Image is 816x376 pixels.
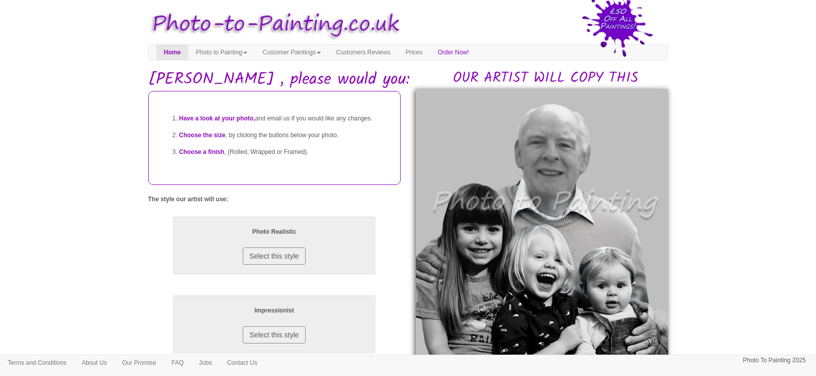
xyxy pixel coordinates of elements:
[114,355,164,370] a: Our Promise
[398,45,430,60] a: Prices
[255,45,329,60] a: Customer Paintings
[183,227,366,237] p: Photo Realistic
[148,195,229,204] label: The style our artist will use:
[148,71,668,88] h1: [PERSON_NAME] , please would you:
[188,45,255,60] a: Photo to Painting
[156,45,188,60] a: Home
[423,71,668,86] h2: OUR ARTIST WILL COPY THIS
[179,144,390,161] li: , (Rolled, Wrapped or Framed).
[74,355,114,370] a: About Us
[179,127,390,144] li: , by clicking the buttons below your photo.
[243,326,305,343] button: Select this style
[164,355,191,370] a: FAQ
[143,5,403,44] img: Photo to Painting
[430,45,476,60] a: Order Now!
[329,45,398,60] a: Customers Reviews
[743,355,806,366] p: Photo To Painting 2025
[179,110,390,127] li: and email us if you would like any changes.
[179,148,224,155] span: Choose a finish
[191,355,219,370] a: Jobs
[243,247,305,265] button: Select this style
[179,115,255,122] span: Have a look at your photo,
[179,132,225,139] span: Choose the size
[219,355,265,370] a: Contact Us
[416,89,668,371] img: Stephanie , please would you:
[183,305,366,316] p: Impressionist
